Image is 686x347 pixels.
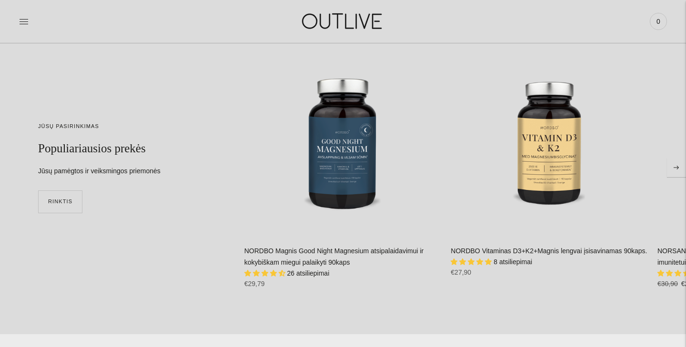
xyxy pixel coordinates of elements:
div: Jūsų pamėgtos ir veiksmingos priemonės [38,166,203,177]
span: €27,90 [451,268,471,276]
img: OUTLIVE [283,5,403,38]
a: NORDBO Magnis Good Night Magnesium atsipalaidavimui ir kokybiškam miegui palaikyti 90kaps [244,40,442,237]
span: €29,79 [244,280,265,288]
span: 26 atsiliepimai [287,269,330,277]
s: €30,90 [657,280,678,288]
span: 0 [652,15,665,28]
a: NORDBO Magnis Good Night Magnesium atsipalaidavimui ir kokybiškam miegui palaikyti 90kaps [244,247,424,266]
a: NORDBO Vitaminas D3+K2+Magnis lengvai įsisavinamas 90kaps. [451,40,648,237]
span: 8 atsiliepimai [494,258,532,266]
span: 5.00 stars [451,258,494,266]
h2: Populiariausios prekės [38,141,203,157]
div: JŪSŲ PASIRINKIMAS [38,122,203,131]
button: Move to next carousel slide [667,158,686,177]
a: RINKTIS [38,190,82,213]
a: NORDBO Vitaminas D3+K2+Magnis lengvai įsisavinamas 90kaps. [451,247,647,255]
span: 4.65 stars [244,269,287,277]
a: 0 [650,11,667,32]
